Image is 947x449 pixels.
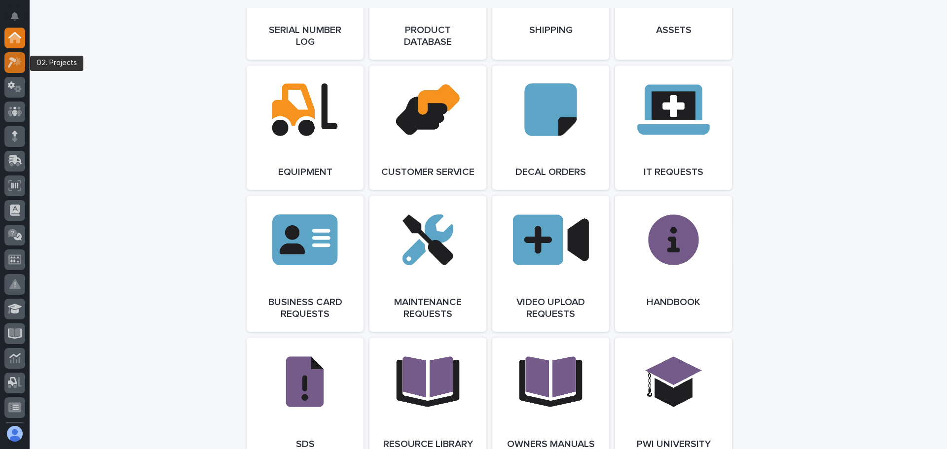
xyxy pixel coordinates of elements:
[615,66,732,190] a: IT Requests
[492,66,609,190] a: Decal Orders
[615,196,732,332] a: Handbook
[492,196,609,332] a: Video Upload Requests
[369,66,486,190] a: Customer Service
[4,423,25,444] button: users-avatar
[247,66,364,190] a: Equipment
[12,12,25,28] div: Notifications
[4,6,25,27] button: Notifications
[369,196,486,332] a: Maintenance Requests
[247,196,364,332] a: Business Card Requests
